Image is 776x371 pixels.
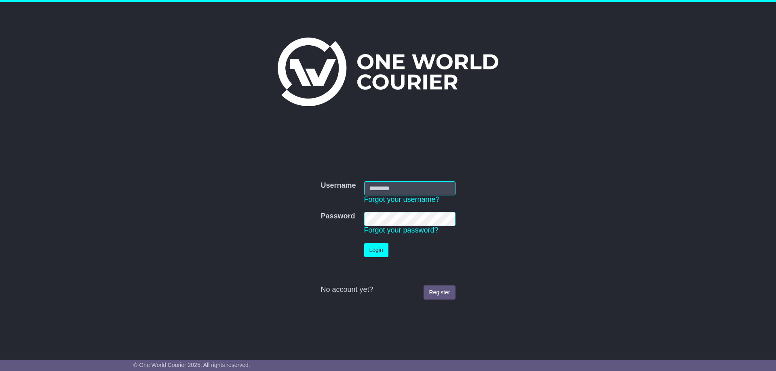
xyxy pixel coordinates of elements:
label: Password [321,212,355,221]
a: Register [424,285,455,300]
span: © One World Courier 2025. All rights reserved. [133,362,250,368]
button: Login [364,243,388,257]
label: Username [321,181,356,190]
a: Forgot your username? [364,195,440,203]
a: Forgot your password? [364,226,439,234]
img: One World [278,38,498,106]
div: No account yet? [321,285,455,294]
